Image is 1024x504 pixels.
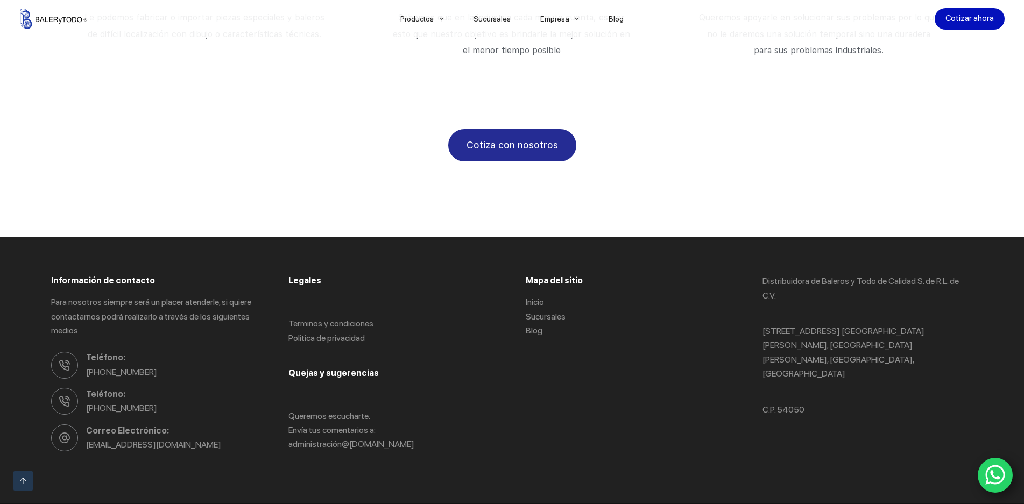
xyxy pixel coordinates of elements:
[86,403,157,413] a: [PHONE_NUMBER]
[762,274,973,303] p: Distribuidora de Baleros y Todo de Calidad S. de R.L. de C.V.
[448,129,576,162] a: Cotiza con nosotros
[288,409,499,452] p: Queremos escucharte. Envía tus comentarios a: administració n@[DOMAIN_NAME]
[526,274,736,287] h3: Mapa del sitio
[762,324,973,381] p: [STREET_ADDRESS] [GEOGRAPHIC_DATA][PERSON_NAME], [GEOGRAPHIC_DATA][PERSON_NAME], [GEOGRAPHIC_DATA...
[13,471,33,491] a: Ir arriba
[288,275,321,286] span: Legales
[86,424,262,438] span: Correo Electrónico:
[51,295,262,338] p: Para nosotros siempre será un placer atenderle, si quiere contactarnos podrá realizarlo a través ...
[467,138,558,153] span: Cotiza con nosotros
[86,387,262,401] span: Teléfono:
[526,325,542,336] a: Blog
[86,367,157,377] a: [PHONE_NUMBER]
[86,439,221,450] a: [EMAIL_ADDRESS][DOMAIN_NAME]
[935,8,1005,30] a: Cotizar ahora
[526,297,544,307] a: Inicio
[288,333,365,343] a: Politica de privacidad
[20,9,87,29] img: Balerytodo
[526,311,566,322] a: Sucursales
[978,458,1013,493] a: WhatsApp
[288,318,373,329] a: Terminos y condiciones
[86,351,262,365] span: Teléfono:
[762,403,973,417] p: C.P. 54050
[288,368,379,378] span: Quejas y sugerencias
[51,274,262,287] h3: Información de contacto
[84,12,327,39] span: Le podemos fabricar o importar piezas especiales y baleros de difícil localización con dibujo o c...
